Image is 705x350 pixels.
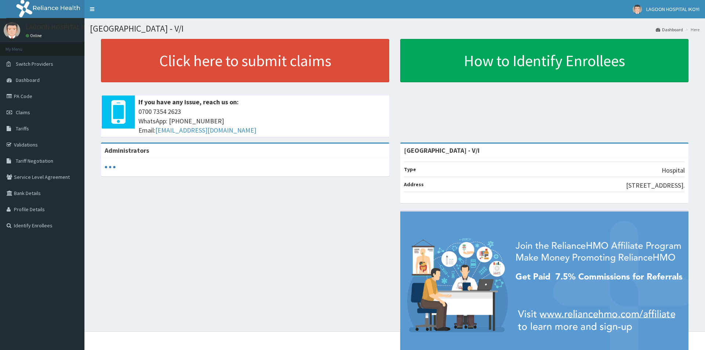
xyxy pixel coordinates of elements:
h1: [GEOGRAPHIC_DATA] - V/I [90,24,699,33]
b: Address [404,181,424,188]
span: Switch Providers [16,61,53,67]
b: Type [404,166,416,173]
a: Click here to submit claims [101,39,389,82]
a: Dashboard [656,26,683,33]
strong: [GEOGRAPHIC_DATA] - V/I [404,146,480,155]
span: Tariffs [16,125,29,132]
span: Tariff Negotiation [16,158,53,164]
svg: audio-loading [105,162,116,173]
p: [STREET_ADDRESS]. [626,181,685,190]
span: Claims [16,109,30,116]
p: LAGOON HOSPITAL IKOYI [26,24,97,30]
img: User Image [633,5,642,14]
img: User Image [4,22,20,39]
span: 0700 7354 2623 WhatsApp: [PHONE_NUMBER] Email: [138,107,386,135]
span: Dashboard [16,77,40,83]
b: Administrators [105,146,149,155]
a: Online [26,33,43,38]
li: Here [684,26,699,33]
p: Hospital [662,166,685,175]
a: [EMAIL_ADDRESS][DOMAIN_NAME] [155,126,256,134]
b: If you have any issue, reach us on: [138,98,239,106]
a: How to Identify Enrollees [400,39,688,82]
span: LAGOON HOSPITAL IKOYI [646,6,699,12]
